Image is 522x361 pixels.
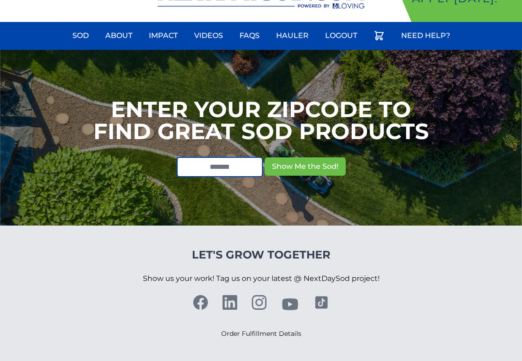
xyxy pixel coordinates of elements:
[143,262,380,295] p: Show us your work! Tag us on your latest @ NextDaySod project!
[189,25,228,47] a: Videos
[100,25,138,47] a: About
[143,25,183,47] a: Impact
[93,98,429,142] h1: Enter your Zipcode to Find Great Sod Products
[271,25,314,47] a: Hauler
[234,25,265,47] a: FAQs
[265,157,346,176] button: Show Me the Sod!
[396,25,456,47] a: Need Help?
[320,25,363,47] a: Logout
[143,248,380,262] h4: Let's Grow Together
[67,25,94,47] a: Sod
[221,329,301,338] a: Order Fulfillment Details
